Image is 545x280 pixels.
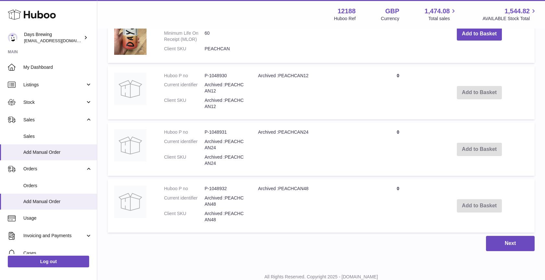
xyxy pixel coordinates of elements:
strong: GBP [385,7,399,16]
span: 1,544.82 [504,7,530,16]
td: 0 [372,179,424,232]
img: Archived :PEACHCAN48 [114,186,147,218]
dt: Client SKU [164,154,205,166]
dt: Client SKU [164,46,205,52]
span: Cases [23,250,92,256]
dd: P-1048931 [205,129,245,135]
a: 1,474.08 Total sales [425,7,457,22]
span: Orders [23,166,85,172]
dt: Client SKU [164,97,205,110]
span: [EMAIL_ADDRESS][DOMAIN_NAME] [24,38,95,43]
dd: Archived :PEACHCAN24 [205,154,245,166]
dd: Archived :PEACHCAN12 [205,82,245,94]
dt: Client SKU [164,211,205,223]
dd: P-1048930 [205,73,245,79]
span: Listings [23,82,85,88]
td: 24110 [372,5,424,63]
div: Huboo Ref [334,16,356,22]
dd: Archived :PEACHCAN12 [205,97,245,110]
strong: 12188 [338,7,356,16]
img: Archived :PEACHCAN12 [114,73,147,105]
span: Invoicing and Payments [23,233,85,239]
img: Archived :PEACHCAN24 [114,129,147,162]
img: helena@daysbrewing.com [8,33,18,43]
span: Orders [23,183,92,189]
dt: Current identifier [164,82,205,94]
img: 1 x Peach Lager Can [114,11,147,55]
span: Sales [23,117,85,123]
span: Total sales [428,16,457,22]
span: My Dashboard [23,64,92,70]
p: All Rights Reserved. Copyright 2025 - [DOMAIN_NAME] [102,274,540,280]
button: Add to Basket [457,27,502,41]
span: Add Manual Order [23,199,92,205]
td: Archived :PEACHCAN48 [252,179,372,232]
dt: Huboo P no [164,186,205,192]
a: 1,544.82 AVAILABLE Stock Total [482,7,537,22]
span: Add Manual Order [23,149,92,155]
td: Archived :PEACHCAN24 [252,123,372,176]
td: 0 [372,123,424,176]
td: Archived :PEACHCAN12 [252,66,372,119]
dd: Archived :PEACHCAN48 [205,195,245,207]
dd: Archived :PEACHCAN48 [205,211,245,223]
dt: Current identifier [164,139,205,151]
dd: PEACHCAN [205,46,245,52]
a: Log out [8,256,89,267]
div: Days Brewing [24,31,82,44]
dd: P-1048932 [205,186,245,192]
dt: Current identifier [164,195,205,207]
td: 0 [372,66,424,119]
dd: 60 [205,30,245,43]
span: Usage [23,215,92,221]
dt: Huboo P no [164,129,205,135]
div: Currency [381,16,399,22]
span: Stock [23,99,85,105]
dt: Minimum Life On Receipt (MLOR) [164,30,205,43]
span: AVAILABLE Stock Total [482,16,537,22]
span: Sales [23,133,92,140]
dt: Huboo P no [164,73,205,79]
td: 1 x Peach Lager Can [252,5,372,63]
span: 1,474.08 [425,7,450,16]
button: Next [486,236,535,251]
dd: Archived :PEACHCAN24 [205,139,245,151]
